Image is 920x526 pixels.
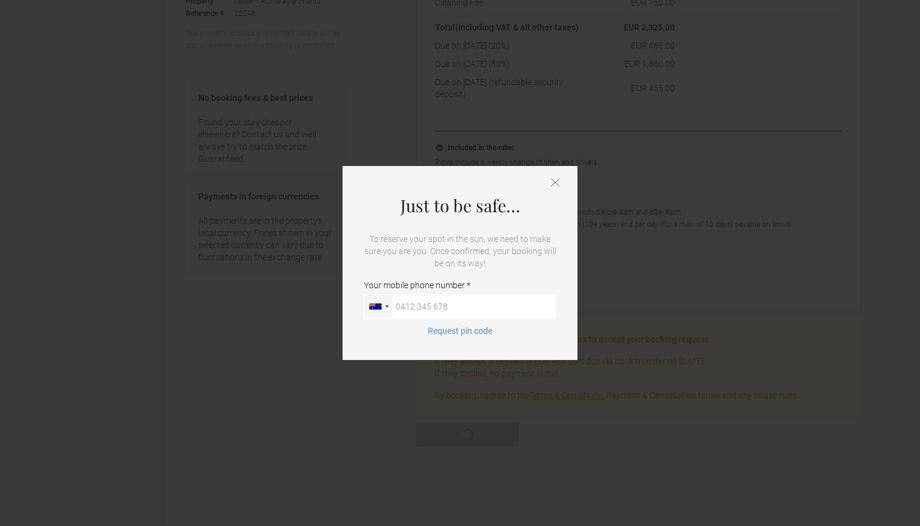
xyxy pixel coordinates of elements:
[364,294,556,319] input: Your mobile phone number
[551,178,559,189] button: Close
[364,295,392,318] div: Australia: +61
[364,196,556,215] h4: Just to be safe…
[364,279,470,291] span: Your mobile phone number
[420,325,500,337] button: Request pin code
[364,233,556,269] p: To reserve your spot in the sun, we need to make sure you are you. Once confirmed, your booking w...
